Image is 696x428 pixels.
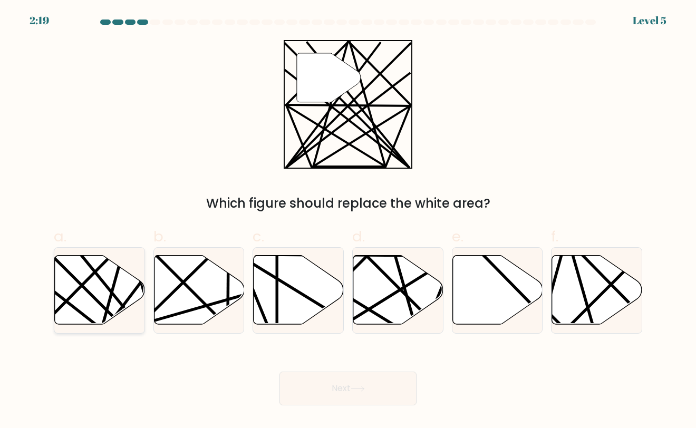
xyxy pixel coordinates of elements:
[30,13,49,28] div: 2:19
[297,53,361,102] g: "
[253,226,264,247] span: c.
[279,372,417,405] button: Next
[60,194,636,213] div: Which figure should replace the white area?
[452,226,463,247] span: e.
[551,226,558,247] span: f.
[352,226,365,247] span: d.
[633,13,666,28] div: Level 5
[153,226,166,247] span: b.
[54,226,66,247] span: a.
